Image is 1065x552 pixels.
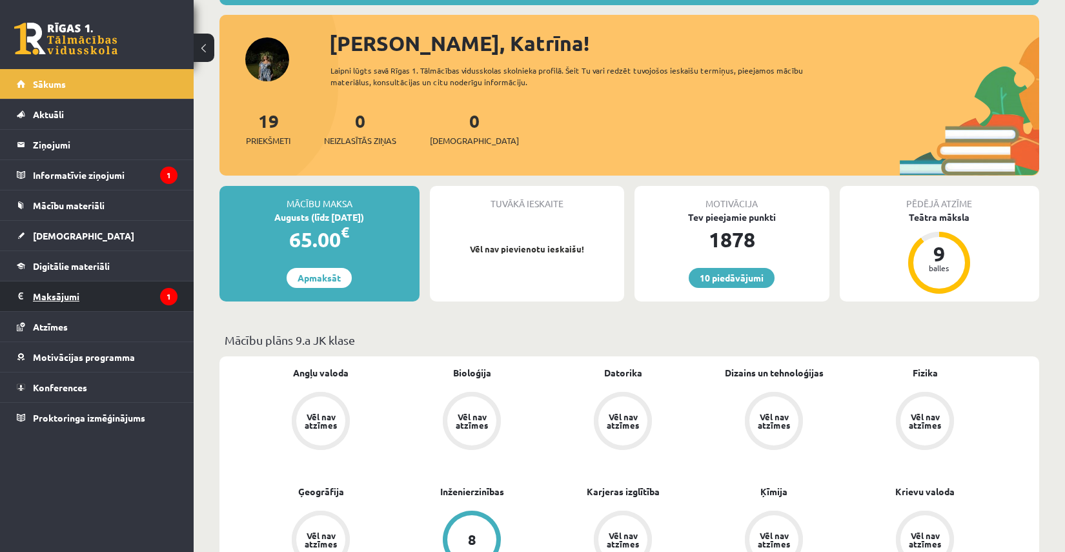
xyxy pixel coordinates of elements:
div: Mācību maksa [219,186,420,210]
div: Teātra māksla [840,210,1040,224]
a: Motivācijas programma [17,342,177,372]
div: [PERSON_NAME], Katrīna! [329,28,1039,59]
div: Pēdējā atzīme [840,186,1040,210]
a: Inženierzinības [440,485,504,498]
a: Rīgas 1. Tālmācības vidusskola [14,23,117,55]
span: Motivācijas programma [33,351,135,363]
a: Ķīmija [760,485,787,498]
div: balles [920,264,959,272]
div: Vēl nav atzīmes [303,531,339,548]
i: 1 [160,167,177,184]
a: Karjeras izglītība [587,485,660,498]
span: € [341,223,349,241]
span: Priekšmeti [246,134,290,147]
a: Vēl nav atzīmes [245,392,396,453]
a: Vēl nav atzīmes [849,392,1000,453]
div: 8 [468,533,476,547]
div: 65.00 [219,224,420,255]
i: 1 [160,288,177,305]
div: Laipni lūgts savā Rīgas 1. Tālmācības vidusskolas skolnieka profilā. Šeit Tu vari redzēt tuvojošo... [330,65,822,88]
legend: Ziņojumi [33,130,177,159]
a: Krievu valoda [895,485,955,498]
span: Konferences [33,382,87,393]
div: Tev pieejamie punkti [634,210,829,224]
a: 0[DEMOGRAPHIC_DATA] [430,109,519,147]
legend: Maksājumi [33,281,177,311]
a: 19Priekšmeti [246,109,290,147]
a: Angļu valoda [293,366,349,380]
div: Vēl nav atzīmes [605,413,641,429]
span: Aktuāli [33,108,64,120]
a: 0Neizlasītās ziņas [324,109,396,147]
a: Informatīvie ziņojumi1 [17,160,177,190]
a: Vēl nav atzīmes [547,392,698,453]
span: [DEMOGRAPHIC_DATA] [33,230,134,241]
a: Proktoringa izmēģinājums [17,403,177,433]
a: Dizains un tehnoloģijas [725,366,824,380]
a: Ziņojumi [17,130,177,159]
div: Vēl nav atzīmes [756,531,792,548]
a: Teātra māksla 9 balles [840,210,1040,296]
div: Vēl nav atzīmes [907,413,943,429]
div: Vēl nav atzīmes [756,413,792,429]
a: Bioloģija [453,366,491,380]
span: Mācību materiāli [33,199,105,211]
p: Mācību plāns 9.a JK klase [225,331,1034,349]
div: Augusts (līdz [DATE]) [219,210,420,224]
a: 10 piedāvājumi [689,268,775,288]
a: Mācību materiāli [17,190,177,220]
span: Atzīmes [33,321,68,332]
span: Neizlasītās ziņas [324,134,396,147]
a: Maksājumi1 [17,281,177,311]
a: Apmaksāt [287,268,352,288]
div: Tuvākā ieskaite [430,186,625,210]
div: Motivācija [634,186,829,210]
span: [DEMOGRAPHIC_DATA] [430,134,519,147]
a: Sākums [17,69,177,99]
a: Konferences [17,373,177,402]
a: [DEMOGRAPHIC_DATA] [17,221,177,250]
div: Vēl nav atzīmes [605,531,641,548]
a: Atzīmes [17,312,177,342]
div: Vēl nav atzīmes [303,413,339,429]
a: Digitālie materiāli [17,251,177,281]
span: Sākums [33,78,66,90]
div: Vēl nav atzīmes [907,531,943,548]
span: Proktoringa izmēģinājums [33,412,145,424]
a: Ģeogrāfija [298,485,344,498]
a: Aktuāli [17,99,177,129]
a: Vēl nav atzīmes [396,392,547,453]
legend: Informatīvie ziņojumi [33,160,177,190]
div: 9 [920,243,959,264]
p: Vēl nav pievienotu ieskaišu! [436,243,618,256]
a: Datorika [604,366,642,380]
a: Vēl nav atzīmes [698,392,849,453]
div: Vēl nav atzīmes [454,413,490,429]
a: Fizika [913,366,938,380]
div: 1878 [634,224,829,255]
span: Digitālie materiāli [33,260,110,272]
